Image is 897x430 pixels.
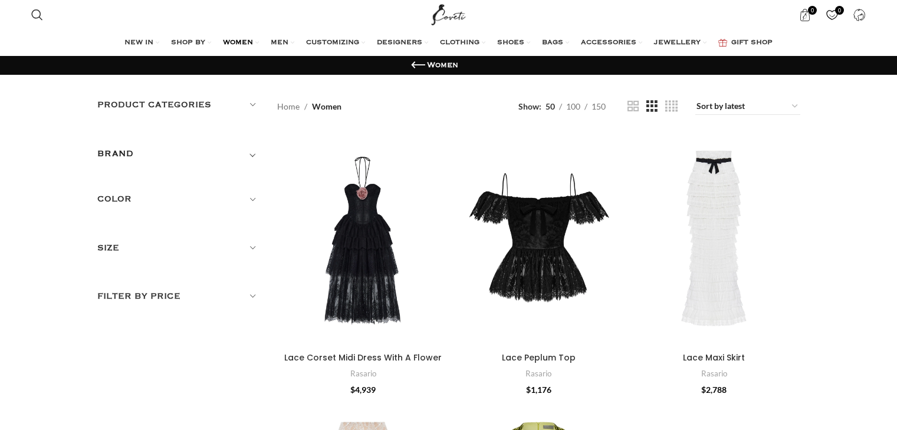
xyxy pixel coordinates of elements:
[350,368,376,379] a: Rasario
[223,38,253,48] span: WOMEN
[502,352,576,363] a: Lace Peplum Top
[350,385,376,395] bdi: 4,939
[835,6,844,15] span: 0
[97,290,260,303] h5: Filter by price
[497,31,530,55] a: SHOES
[562,100,584,113] a: 100
[440,38,479,48] span: CLOTHING
[429,9,468,19] a: Site logo
[518,100,541,113] span: Show
[566,101,580,111] span: 100
[587,100,610,113] a: 150
[312,100,341,113] span: Women
[701,385,706,395] span: $
[525,368,551,379] a: Rasario
[377,38,422,48] span: DESIGNERS
[25,31,872,55] div: Main navigation
[683,352,745,363] a: Lace Maxi Skirt
[820,3,845,27] div: My Wishlist
[793,3,817,27] a: 0
[377,31,428,55] a: DESIGNERS
[124,31,159,55] a: NEW IN
[546,101,555,111] span: 50
[497,38,524,48] span: SHOES
[271,31,294,55] a: MEN
[820,3,845,27] a: 0
[277,133,449,347] a: Lace Corset Midi Dress With A Flower
[284,352,442,363] a: Lace Corset Midi Dress With A Flower
[440,31,485,55] a: CLOTHING
[350,385,355,395] span: $
[427,60,458,71] h1: Women
[271,38,288,48] span: MEN
[718,31,773,55] a: GIFT SHOP
[592,101,606,111] span: 150
[542,38,563,48] span: BAGS
[97,147,134,160] h5: BRAND
[171,38,205,48] span: SHOP BY
[171,31,211,55] a: SHOP BY
[25,3,49,27] a: Search
[526,385,551,395] bdi: 1,176
[581,38,636,48] span: ACCESSORIES
[453,133,625,347] a: Lace Peplum Top
[277,100,300,113] a: Home
[665,99,678,114] a: Grid view 4
[701,385,727,395] bdi: 2,788
[409,57,427,74] a: Go back
[701,368,727,379] a: Rasario
[628,133,800,347] a: Lace Maxi Skirt
[541,100,559,113] a: 50
[306,38,359,48] span: CUSTOMIZING
[97,98,260,111] h5: Product categories
[627,99,639,114] a: Grid view 2
[581,31,642,55] a: ACCESSORIES
[654,38,701,48] span: JEWELLERY
[646,99,658,114] a: Grid view 3
[97,147,260,168] div: Toggle filter
[124,38,153,48] span: NEW IN
[223,31,259,55] a: WOMEN
[654,31,707,55] a: JEWELLERY
[695,98,800,115] select: Shop order
[731,38,773,48] span: GIFT SHOP
[97,193,260,206] h5: Color
[542,31,569,55] a: BAGS
[277,100,341,113] nav: Breadcrumb
[526,385,531,395] span: $
[808,6,817,15] span: 0
[97,242,260,254] h5: Size
[718,39,727,47] img: GiftBag
[306,31,365,55] a: CUSTOMIZING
